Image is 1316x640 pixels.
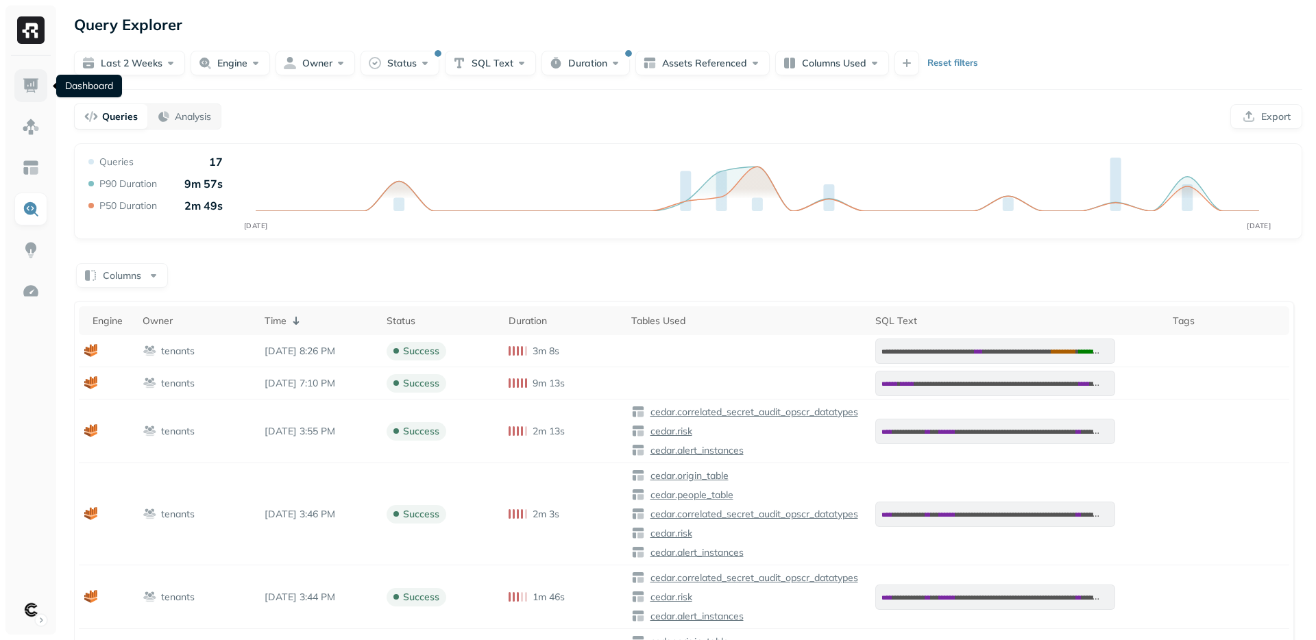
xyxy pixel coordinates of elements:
[648,508,858,521] p: cedar.correlated_secret_audit_opscr_datatypes
[403,377,439,390] p: success
[22,159,40,177] img: Asset Explorer
[22,118,40,136] img: Assets
[161,377,195,390] p: tenants
[265,345,376,358] p: Aug 19, 2025 8:26 PM
[76,263,168,288] button: Columns
[875,315,1162,328] div: SQL Text
[648,406,858,419] p: cedar.correlated_secret_audit_opscr_datatypes
[631,545,645,559] img: table
[99,156,134,169] p: Queries
[143,424,157,438] img: workgroup
[161,345,195,358] p: tenants
[648,444,744,457] p: cedar.alert_instances
[631,405,645,419] img: table
[509,315,620,328] div: Duration
[161,508,195,521] p: tenants
[191,51,270,75] button: Engine
[533,591,565,604] p: 1m 46s
[184,177,223,190] p: 9m 57s
[276,51,355,75] button: Owner
[209,155,223,169] p: 17
[265,508,376,521] p: Aug 18, 2025 3:46 PM
[635,51,770,75] button: Assets Referenced
[631,590,645,604] img: table
[645,469,729,482] a: cedar.origin_table
[645,406,858,419] a: cedar.correlated_secret_audit_opscr_datatypes
[631,571,645,584] img: table
[403,345,439,358] p: success
[265,425,376,438] p: Aug 18, 2025 3:55 PM
[533,425,565,438] p: 2m 13s
[631,609,645,623] img: table
[387,315,498,328] div: Status
[1230,104,1302,129] button: Export
[244,221,268,230] tspan: [DATE]
[631,315,864,328] div: Tables Used
[22,282,40,300] img: Optimization
[645,489,733,502] a: cedar.people_table
[927,56,978,70] p: Reset filters
[184,199,223,212] p: 2m 49s
[56,75,122,97] div: Dashboard
[645,527,692,540] a: cedar.risk
[645,546,744,559] a: cedar.alert_instances
[74,12,182,37] p: Query Explorer
[648,425,692,438] p: cedar.risk
[645,610,744,623] a: cedar.alert_instances
[175,110,211,123] p: Analysis
[645,425,692,438] a: cedar.risk
[775,51,889,75] button: Columns Used
[143,590,157,604] img: workgroup
[541,51,630,75] button: Duration
[533,377,565,390] p: 9m 13s
[161,425,195,438] p: tenants
[1173,315,1284,328] div: Tags
[445,51,536,75] button: SQL Text
[533,508,559,521] p: 2m 3s
[631,424,645,438] img: table
[631,526,645,540] img: table
[631,443,645,457] img: table
[1247,221,1271,230] tspan: [DATE]
[631,507,645,521] img: table
[22,200,40,218] img: Query Explorer
[648,610,744,623] p: cedar.alert_instances
[361,51,439,75] button: Status
[143,344,157,358] img: workgroup
[265,312,376,329] div: Time
[102,110,138,123] p: Queries
[403,508,439,521] p: success
[143,376,157,390] img: workgroup
[648,489,733,502] p: cedar.people_table
[22,241,40,259] img: Insights
[17,16,45,44] img: Ryft
[22,77,40,95] img: Dashboard
[403,591,439,604] p: success
[74,51,185,75] button: Last 2 weeks
[645,571,858,584] a: cedar.correlated_secret_audit_opscr_datatypes
[648,469,729,482] p: cedar.origin_table
[265,377,376,390] p: Aug 19, 2025 7:10 PM
[161,591,195,604] p: tenants
[99,199,157,212] p: P50 Duration
[93,315,132,328] div: Engine
[265,591,376,604] p: Aug 18, 2025 3:44 PM
[631,469,645,482] img: table
[99,177,157,190] p: P90 Duration
[645,444,744,457] a: cedar.alert_instances
[645,508,858,521] a: cedar.correlated_secret_audit_opscr_datatypes
[648,591,692,604] p: cedar.risk
[21,600,40,619] img: Clutch
[403,425,439,438] p: success
[143,315,254,328] div: Owner
[533,345,559,358] p: 3m 8s
[645,591,692,604] a: cedar.risk
[631,488,645,502] img: table
[648,527,692,540] p: cedar.risk
[648,571,858,584] p: cedar.correlated_secret_audit_opscr_datatypes
[143,507,157,521] img: workgroup
[648,546,744,559] p: cedar.alert_instances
